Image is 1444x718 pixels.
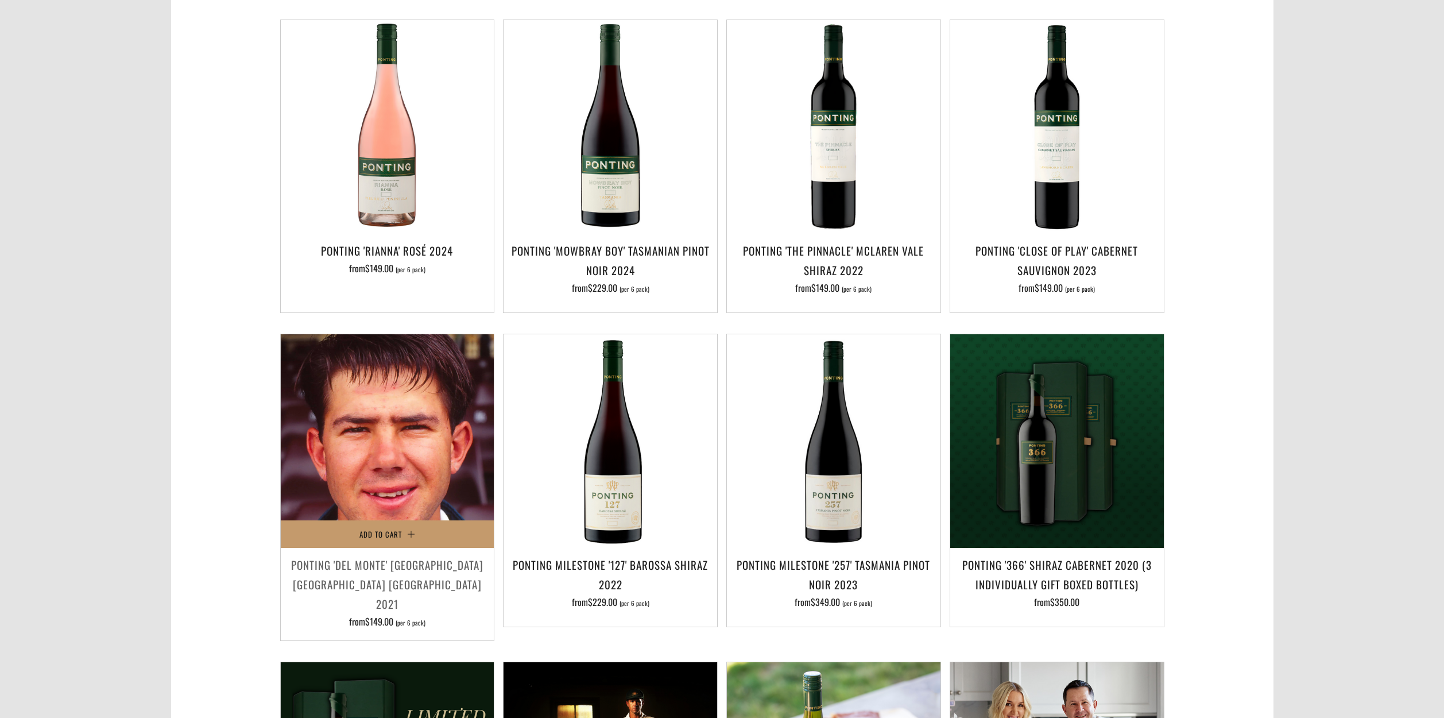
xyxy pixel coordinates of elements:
[365,615,393,628] span: $149.00
[359,528,402,540] span: Add to Cart
[572,281,649,295] span: from
[1035,281,1063,295] span: $149.00
[620,286,649,292] span: (per 6 pack)
[956,555,1158,594] h3: Ponting '366' Shiraz Cabernet 2020 (3 individually gift boxed bottles)
[956,241,1158,280] h3: Ponting 'Close of Play' Cabernet Sauvignon 2023
[811,281,839,295] span: $149.00
[287,241,489,260] h3: Ponting 'Rianna' Rosé 2024
[504,555,717,612] a: Ponting Milestone '127' Barossa Shiraz 2022 from$229.00 (per 6 pack)
[733,555,935,594] h3: Ponting Milestone '257' Tasmania Pinot Noir 2023
[795,595,872,609] span: from
[281,241,494,298] a: Ponting 'Rianna' Rosé 2024 from$149.00 (per 6 pack)
[349,261,425,275] span: from
[733,241,935,280] h3: Ponting 'The Pinnacle' McLaren Vale Shiraz 2022
[588,281,617,295] span: $229.00
[349,615,425,628] span: from
[396,620,425,626] span: (per 6 pack)
[727,241,940,298] a: Ponting 'The Pinnacle' McLaren Vale Shiraz 2022 from$149.00 (per 6 pack)
[1050,595,1079,609] span: $350.00
[287,555,489,614] h3: Ponting 'Del Monte' [GEOGRAPHIC_DATA] [GEOGRAPHIC_DATA] [GEOGRAPHIC_DATA] 2021
[396,267,425,273] span: (per 6 pack)
[811,595,840,609] span: $349.00
[950,555,1164,612] a: Ponting '366' Shiraz Cabernet 2020 (3 individually gift boxed bottles) from$350.00
[842,600,872,607] span: (per 6 pack)
[842,286,872,292] span: (per 6 pack)
[1019,281,1095,295] span: from
[504,241,717,298] a: Ponting 'Mowbray Boy' Tasmanian Pinot Noir 2024 from$229.00 (per 6 pack)
[509,555,711,594] h3: Ponting Milestone '127' Barossa Shiraz 2022
[620,600,649,607] span: (per 6 pack)
[509,241,711,280] h3: Ponting 'Mowbray Boy' Tasmanian Pinot Noir 2024
[588,595,617,609] span: $229.00
[1065,286,1095,292] span: (per 6 pack)
[795,281,872,295] span: from
[572,595,649,609] span: from
[281,520,494,548] button: Add to Cart
[950,241,1164,298] a: Ponting 'Close of Play' Cabernet Sauvignon 2023 from$149.00 (per 6 pack)
[1034,595,1079,609] span: from
[365,261,393,275] span: $149.00
[281,555,494,627] a: Ponting 'Del Monte' [GEOGRAPHIC_DATA] [GEOGRAPHIC_DATA] [GEOGRAPHIC_DATA] 2021 from$149.00 (per 6...
[727,555,940,612] a: Ponting Milestone '257' Tasmania Pinot Noir 2023 from$349.00 (per 6 pack)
